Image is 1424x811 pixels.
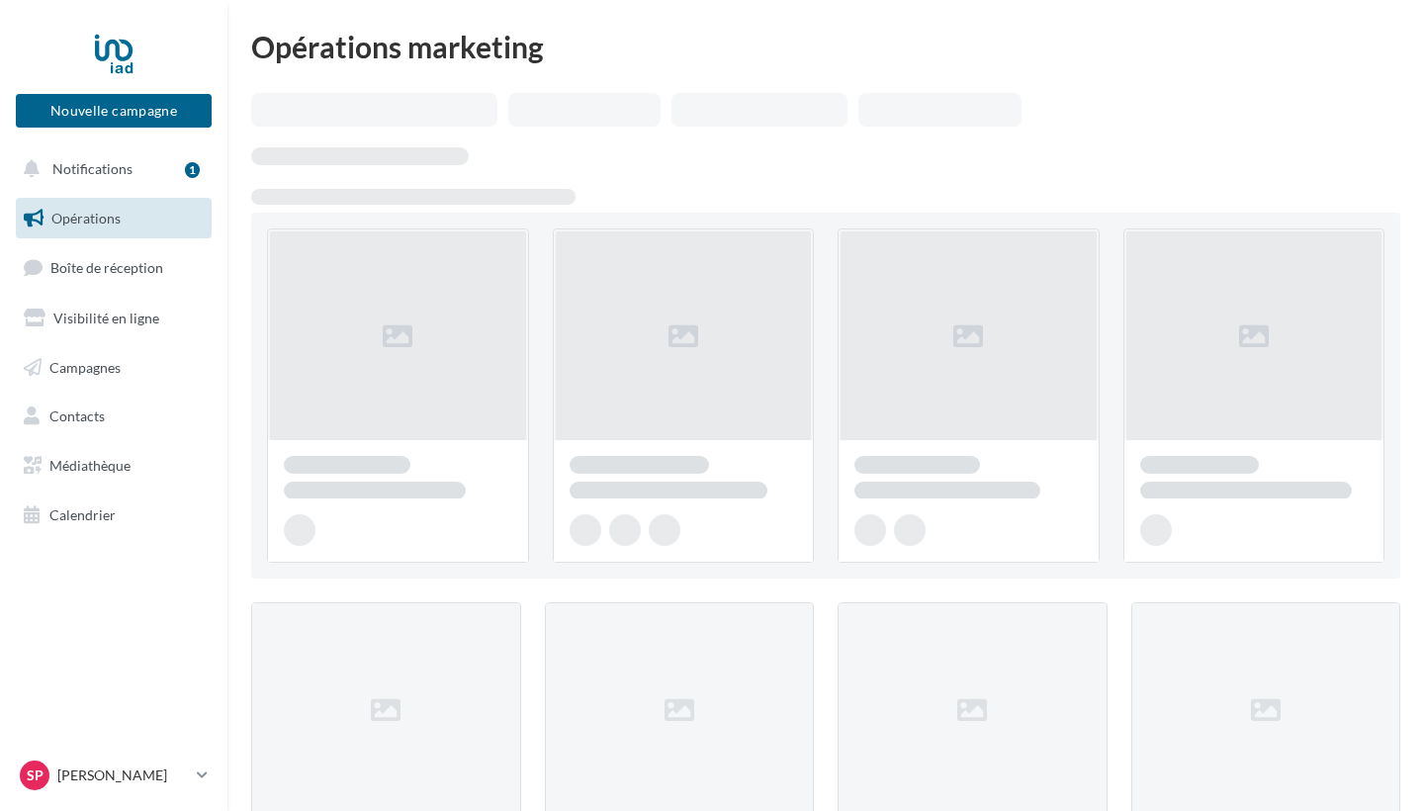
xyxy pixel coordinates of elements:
[49,506,116,523] span: Calendrier
[185,162,200,178] div: 1
[12,198,216,239] a: Opérations
[12,495,216,536] a: Calendrier
[27,766,44,785] span: Sp
[16,94,212,128] button: Nouvelle campagne
[51,210,121,226] span: Opérations
[12,396,216,437] a: Contacts
[53,310,159,326] span: Visibilité en ligne
[12,347,216,389] a: Campagnes
[12,246,216,289] a: Boîte de réception
[49,407,105,424] span: Contacts
[49,457,131,474] span: Médiathèque
[12,445,216,487] a: Médiathèque
[50,259,163,276] span: Boîte de réception
[251,32,1400,61] div: Opérations marketing
[12,148,208,190] button: Notifications 1
[49,358,121,375] span: Campagnes
[57,766,189,785] p: [PERSON_NAME]
[12,298,216,339] a: Visibilité en ligne
[52,160,133,177] span: Notifications
[16,757,212,794] a: Sp [PERSON_NAME]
